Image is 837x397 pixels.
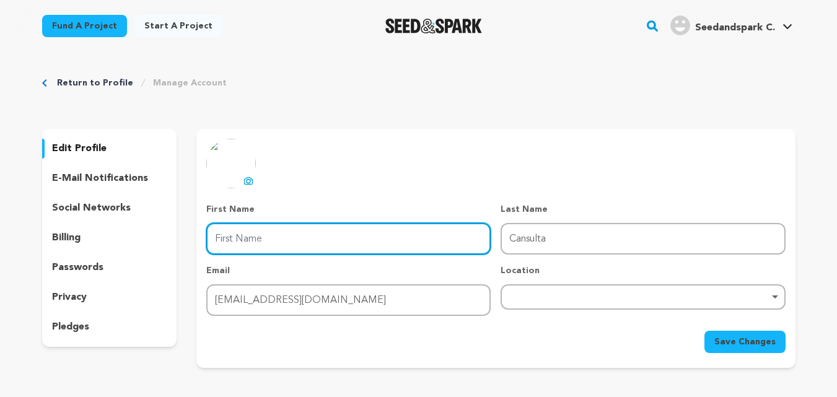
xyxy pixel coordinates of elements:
button: pledges [42,317,177,337]
p: edit profile [52,141,107,156]
p: social networks [52,201,131,216]
button: billing [42,228,177,248]
button: Save Changes [704,331,786,353]
input: First Name [206,223,491,255]
span: Save Changes [714,336,776,348]
a: Seed&Spark Homepage [385,19,483,33]
a: Return to Profile [57,77,133,89]
input: Last Name [501,223,785,255]
span: Seedandspark C.'s Profile [668,13,795,39]
img: user.png [670,15,690,35]
button: social networks [42,198,177,218]
a: Manage Account [153,77,227,89]
div: Breadcrumb [42,77,795,89]
p: Last Name [501,203,785,216]
p: e-mail notifications [52,171,148,186]
img: Seed&Spark Logo Dark Mode [385,19,483,33]
div: Seedandspark C.'s Profile [670,15,775,35]
a: Start a project [134,15,222,37]
input: Email [206,284,491,316]
p: billing [52,230,81,245]
span: Seedandspark C. [695,23,775,33]
a: Fund a project [42,15,127,37]
button: passwords [42,258,177,277]
a: Seedandspark C.'s Profile [668,13,795,35]
p: privacy [52,290,87,305]
p: passwords [52,260,103,275]
button: edit profile [42,139,177,159]
button: e-mail notifications [42,168,177,188]
p: Email [206,264,491,277]
p: Location [501,264,785,277]
button: privacy [42,287,177,307]
p: pledges [52,320,89,334]
p: First Name [206,203,491,216]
